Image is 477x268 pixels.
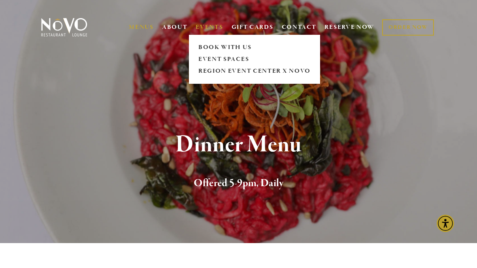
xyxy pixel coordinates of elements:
[196,42,313,53] a: BOOK WITH US
[232,20,273,35] a: GIFT CARDS
[324,20,374,35] a: RESERVE NOW
[282,20,317,35] a: CONTACT
[196,23,223,31] a: EVENTS
[196,65,313,77] a: REGION EVENT CENTER x NOVO
[196,53,313,65] a: EVENT SPACES
[40,17,89,37] img: Novo Restaurant &amp; Lounge
[437,215,454,232] div: Accessibility Menu
[129,23,154,31] a: MENUS
[51,132,425,158] h1: Dinner Menu
[162,23,188,31] a: ABOUT
[382,19,434,36] a: ORDER NOW
[51,175,425,192] h2: Offered 5-9pm, Daily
